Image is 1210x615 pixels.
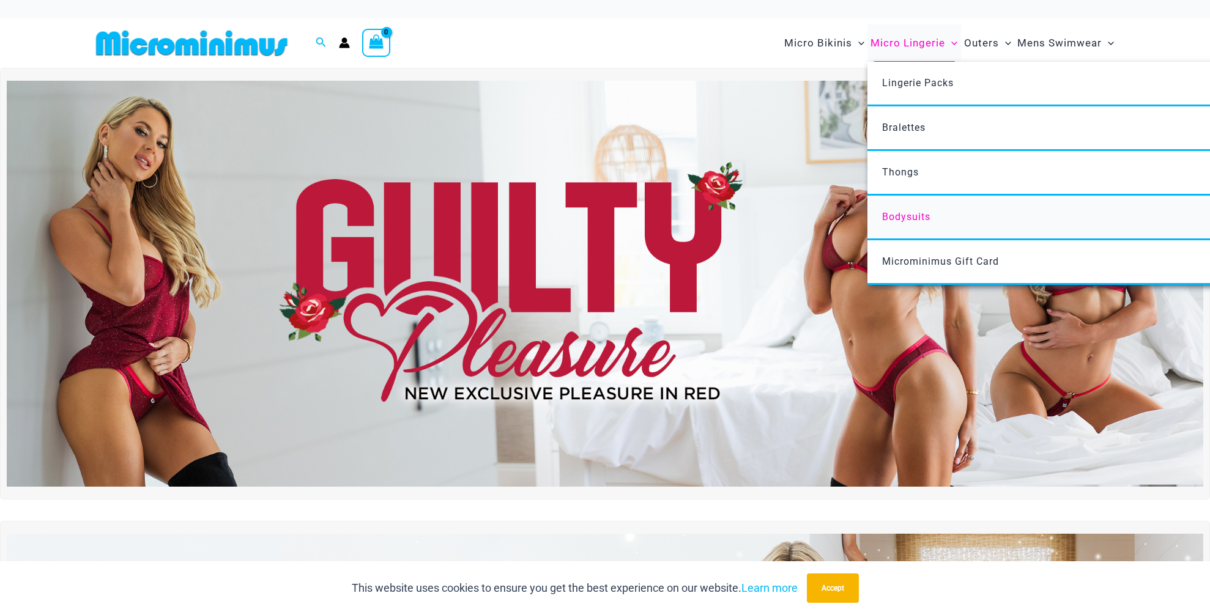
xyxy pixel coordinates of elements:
[964,28,999,59] span: Outers
[352,579,798,597] p: This website uses cookies to ensure you get the best experience on our website.
[882,122,926,133] span: Bralettes
[945,28,957,59] span: Menu Toggle
[870,28,945,59] span: Micro Lingerie
[807,573,859,603] button: Accept
[779,23,1119,64] nav: Site Navigation
[91,29,292,57] img: MM SHOP LOGO FLAT
[1014,24,1117,62] a: Mens SwimwearMenu ToggleMenu Toggle
[999,28,1011,59] span: Menu Toggle
[852,28,864,59] span: Menu Toggle
[316,35,327,51] a: Search icon link
[741,581,798,594] a: Learn more
[867,24,960,62] a: Micro LingerieMenu ToggleMenu Toggle
[362,29,390,57] a: View Shopping Cart, empty
[1017,28,1102,59] span: Mens Swimwear
[784,28,852,59] span: Micro Bikinis
[882,166,919,178] span: Thongs
[781,24,867,62] a: Micro BikinisMenu ToggleMenu Toggle
[1102,28,1114,59] span: Menu Toggle
[882,77,954,89] span: Lingerie Packs
[882,211,930,223] span: Bodysuits
[339,37,350,48] a: Account icon link
[882,256,999,267] span: Microminimus Gift Card
[7,81,1203,487] img: Guilty Pleasures Red Lingerie
[961,24,1014,62] a: OutersMenu ToggleMenu Toggle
